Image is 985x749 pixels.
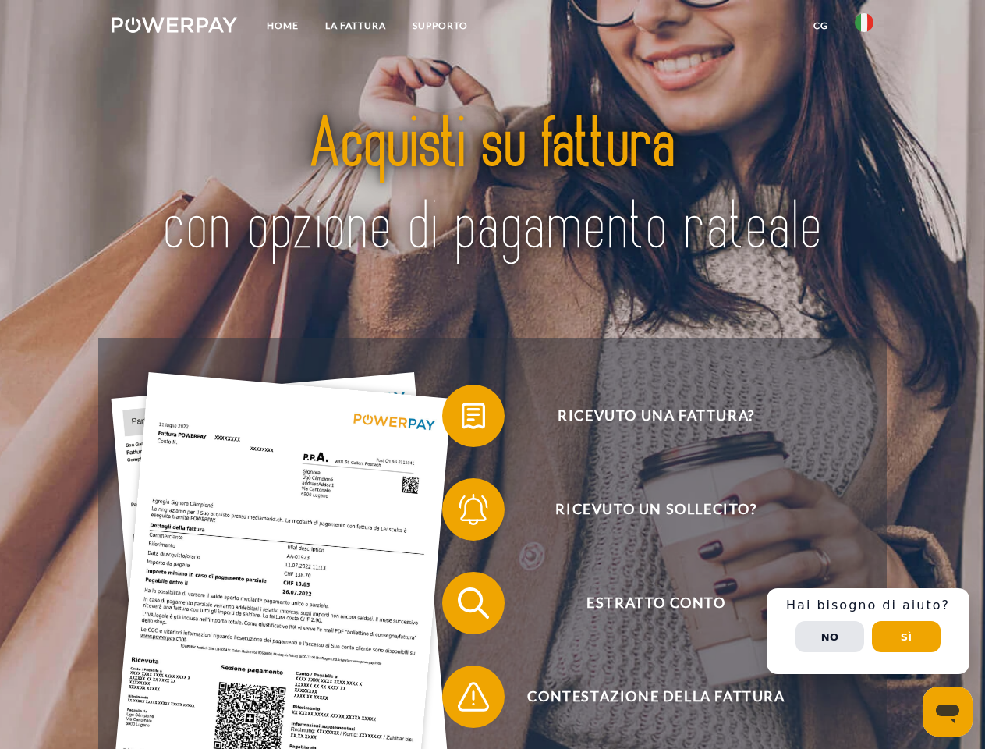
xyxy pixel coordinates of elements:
button: Ricevuto un sollecito? [442,478,848,541]
button: Estratto conto [442,572,848,634]
iframe: Pulsante per aprire la finestra di messaggistica [923,687,973,737]
button: Ricevuto una fattura? [442,385,848,447]
h3: Hai bisogno di aiuto? [776,598,960,613]
img: qb_bell.svg [454,490,493,529]
button: Contestazione della fattura [442,666,848,728]
span: Estratto conto [465,572,847,634]
img: qb_bill.svg [454,396,493,435]
img: it [855,13,873,32]
a: Supporto [399,12,481,40]
a: Home [253,12,312,40]
img: qb_warning.svg [454,677,493,716]
div: Schnellhilfe [767,588,969,674]
span: Contestazione della fattura [465,666,847,728]
span: Ricevuto un sollecito? [465,478,847,541]
button: Sì [872,621,941,652]
img: title-powerpay_it.svg [149,75,836,299]
span: Ricevuto una fattura? [465,385,847,447]
a: CG [800,12,842,40]
img: qb_search.svg [454,584,493,623]
a: LA FATTURA [312,12,399,40]
img: logo-powerpay-white.svg [112,17,237,33]
button: No [795,621,864,652]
